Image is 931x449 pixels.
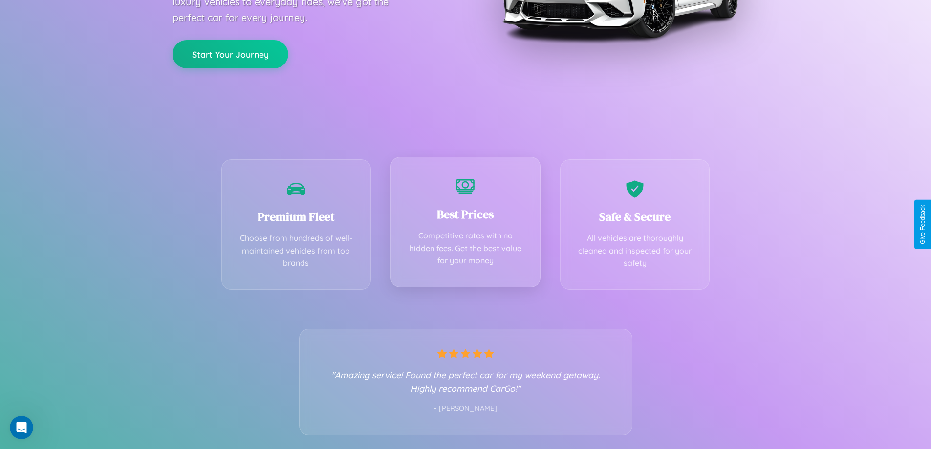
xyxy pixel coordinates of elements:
p: Competitive rates with no hidden fees. Get the best value for your money [406,230,525,267]
h3: Safe & Secure [575,209,695,225]
p: Choose from hundreds of well-maintained vehicles from top brands [237,232,356,270]
p: "Amazing service! Found the perfect car for my weekend getaway. Highly recommend CarGo!" [319,368,612,395]
p: - [PERSON_NAME] [319,403,612,415]
p: All vehicles are thoroughly cleaned and inspected for your safety [575,232,695,270]
div: Give Feedback [919,205,926,244]
h3: Best Prices [406,206,525,222]
iframe: Intercom live chat [10,416,33,439]
button: Start Your Journey [173,40,288,68]
h3: Premium Fleet [237,209,356,225]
